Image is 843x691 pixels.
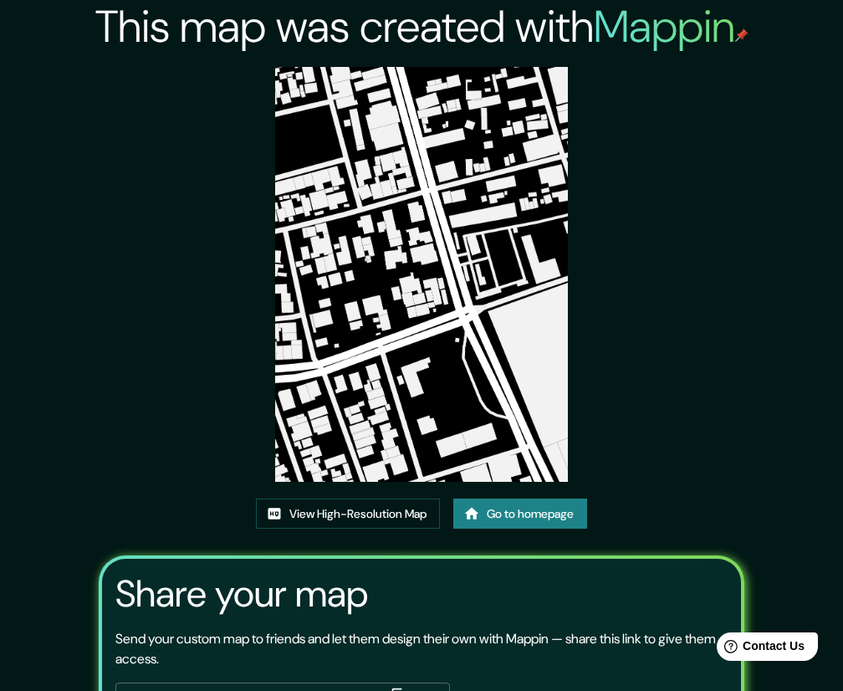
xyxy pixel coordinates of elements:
img: created-map [275,67,568,482]
img: mappin-pin [735,28,748,42]
a: Go to homepage [453,499,587,530]
h3: Share your map [115,572,368,616]
p: Send your custom map to friends and let them design their own with Mappin — share this link to gi... [115,629,728,669]
a: View High-Resolution Map [256,499,440,530]
iframe: Help widget launcher [694,626,825,673]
